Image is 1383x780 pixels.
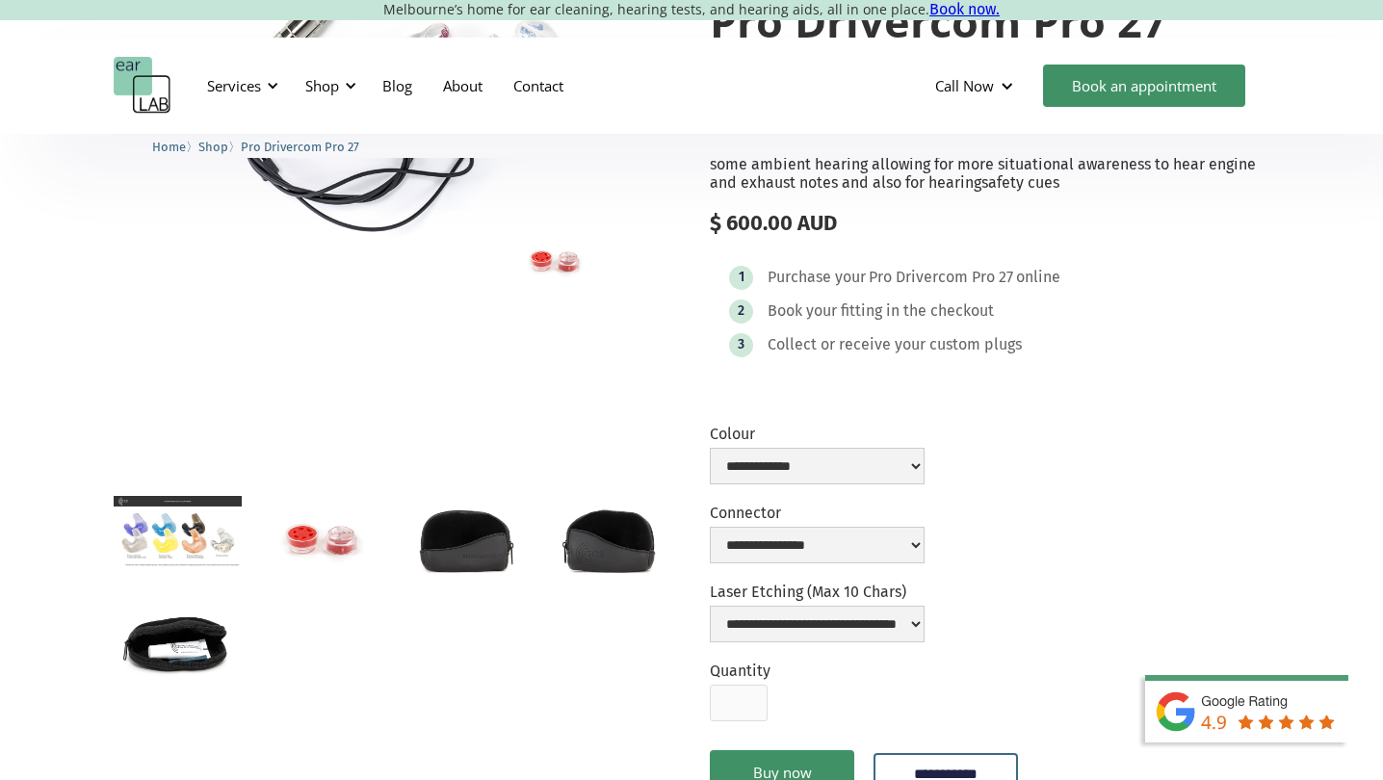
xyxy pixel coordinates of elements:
div: Book your fitting in the checkout [768,301,994,321]
div: Shop [305,76,339,95]
div: Services [196,57,284,115]
a: home [114,57,171,115]
a: Blog [367,58,428,114]
div: Collect or receive your custom plugs [768,335,1022,354]
div: online [1016,268,1060,287]
label: Quantity [710,662,770,680]
a: Shop [198,137,228,155]
a: open lightbox [545,496,673,581]
label: Colour [710,425,925,443]
label: Laser Etching (Max 10 Chars) [710,583,925,601]
div: 3 [738,337,744,351]
label: Connector [710,504,925,522]
div: 1 [739,270,744,284]
a: Book an appointment [1043,65,1245,107]
a: open lightbox [402,496,530,581]
div: Pro Drivercom Pro 27 [869,268,1013,287]
a: About [428,58,498,114]
span: Home [152,140,186,154]
span: Shop [198,140,228,154]
a: Contact [498,58,579,114]
a: open lightbox [257,496,385,581]
div: Purchase your [768,268,866,287]
div: Call Now [920,57,1033,115]
li: 〉 [152,137,198,157]
div: Services [207,76,261,95]
a: open lightbox [114,597,242,682]
div: $ 600.00 AUD [710,211,1269,236]
div: Call Now [935,76,994,95]
a: Home [152,137,186,155]
div: 2 [738,303,744,318]
div: Shop [294,57,362,115]
span: Pro Drivercom Pro 27 [241,140,359,154]
a: open lightbox [114,496,242,567]
a: Pro Drivercom Pro 27 [241,137,359,155]
li: 〉 [198,137,241,157]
